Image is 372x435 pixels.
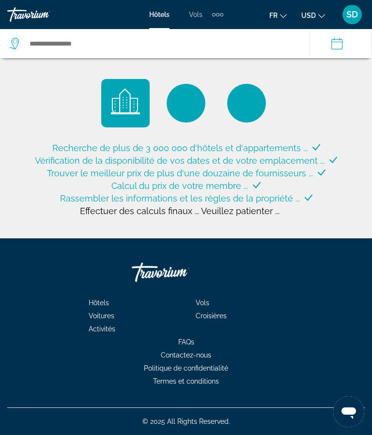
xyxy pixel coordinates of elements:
[89,312,114,320] span: Voitures
[151,351,221,359] a: Contactez-nous
[144,364,228,372] span: Politique de confidentialité
[111,181,248,191] span: Calcul du prix de votre membre ...
[301,8,325,22] button: Change currency
[79,299,119,307] a: Hôtels
[310,29,372,58] button: Select check in and out date
[189,11,202,18] a: Vols
[79,312,124,320] a: Voitures
[47,168,313,178] span: Trouver le meilleur prix de plus d'une douzaine de fournisseurs ...
[212,7,223,22] button: Extra navigation items
[7,7,80,22] a: Travorium
[80,206,279,216] span: Effectuer des calculs finaux ... Veuillez patienter ...
[186,312,236,320] a: Croisières
[186,299,219,307] a: Vols
[149,11,170,18] a: Hôtels
[161,351,211,359] span: Contactez-nous
[60,193,300,203] span: Rassembler les informations et les règles de la propriété ...
[340,4,365,25] button: User Menu
[29,36,295,51] input: Search hotel destination
[169,338,204,346] a: FAQs
[89,325,115,333] span: Activités
[89,299,109,307] span: Hôtels
[132,258,229,287] a: Go Home
[79,325,125,333] a: Activités
[153,377,219,385] span: Termes et conditions
[52,143,308,153] span: Recherche de plus de 3 000 000 d'hôtels et d'appartements ...
[143,377,229,385] a: Termes et conditions
[142,418,230,425] span: © 2025 All Rights Reserved.
[269,8,287,22] button: Change language
[35,155,325,166] span: Vérification de la disponibilité de vos dates et de votre emplacement ...
[134,364,238,372] a: Politique de confidentialité
[333,396,364,427] iframe: Bouton de lancement de la fenêtre de messagerie
[301,12,316,19] span: USD
[196,299,209,307] span: Vols
[196,312,227,320] span: Croisières
[178,338,194,346] span: FAQs
[346,10,358,19] span: SD
[269,12,278,19] span: fr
